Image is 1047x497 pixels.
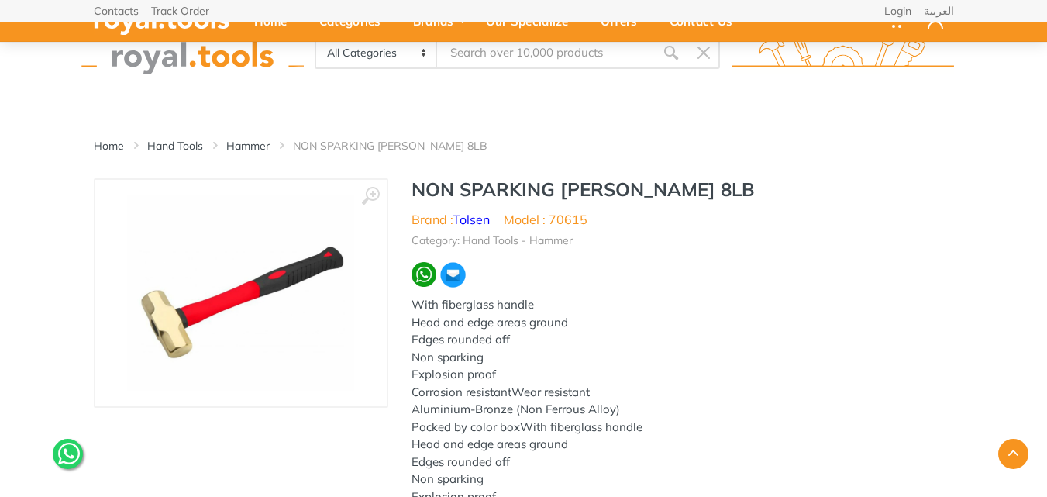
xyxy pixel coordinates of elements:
[127,195,354,391] img: Royal Tools - NON SPARKING SLEDGE HAMMER 8LB
[412,262,436,287] img: wa.webp
[412,210,490,229] li: Brand :
[94,138,124,154] a: Home
[293,138,511,154] li: NON SPARKING [PERSON_NAME] 8LB
[732,32,954,74] img: royal.tools Logo
[924,5,954,16] a: العربية
[437,36,654,69] input: Site search
[884,5,911,16] a: Login
[94,138,954,154] nav: breadcrumb
[147,138,203,154] a: Hand Tools
[439,261,467,288] img: ma.webp
[453,212,490,227] a: Tolsen
[151,5,209,16] a: Track Order
[226,138,270,154] a: Hammer
[412,233,573,249] li: Category: Hand Tools - Hammer
[412,178,931,201] h1: NON SPARKING [PERSON_NAME] 8LB
[504,210,587,229] li: Model : 70615
[94,5,139,16] a: Contacts
[316,38,438,67] select: Category
[81,32,304,74] img: royal.tools Logo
